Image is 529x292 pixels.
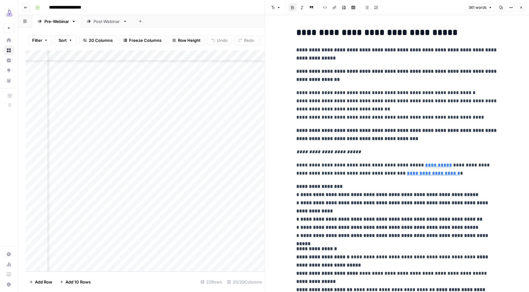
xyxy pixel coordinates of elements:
span: 20 Columns [89,37,113,43]
button: 20 Columns [79,35,117,45]
a: Usage [4,259,14,269]
button: 361 words [466,3,495,12]
button: Row Height [168,35,205,45]
a: Opportunities [4,65,14,76]
a: Your Data [4,76,14,86]
span: 361 words [469,5,486,10]
span: Redo [244,37,254,43]
button: Filter [28,35,52,45]
a: Settings [4,249,14,259]
button: Add Row [26,277,56,287]
div: 20/20 Columns [225,277,264,287]
button: Sort [54,35,77,45]
a: Home [4,35,14,45]
button: Undo [207,35,232,45]
button: Redo [234,35,258,45]
a: Browse [4,45,14,55]
span: Row Height [178,37,201,43]
a: Learning Hub [4,269,14,279]
button: Freeze Columns [119,35,166,45]
span: Sort [59,37,67,43]
span: Undo [217,37,228,43]
a: Insights [4,55,14,65]
div: Post-Webinar [94,18,120,25]
div: Pre-Webinar [44,18,69,25]
a: Post-Webinar [81,15,133,28]
span: Filter [32,37,42,43]
button: Help + Support [4,279,14,289]
span: Freeze Columns [129,37,162,43]
a: Pre-Webinar [32,15,81,28]
div: 22 Rows [198,277,225,287]
span: Add Row [35,279,52,285]
button: Add 10 Rows [56,277,94,287]
span: Add 10 Rows [65,279,91,285]
button: Workspace: AirOps Growth [4,5,14,21]
img: AirOps Growth Logo [4,7,15,19]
